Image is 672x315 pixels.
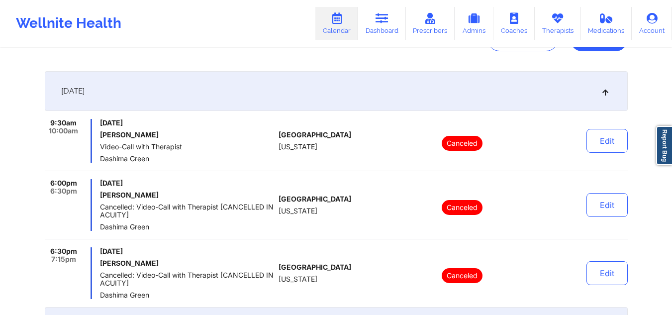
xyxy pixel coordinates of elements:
span: 7:15pm [51,255,76,263]
span: [DATE] [100,119,275,127]
a: Admins [455,7,493,40]
h6: [PERSON_NAME] [100,259,275,267]
span: Dashima Green [100,223,275,231]
span: [US_STATE] [279,207,317,215]
span: 6:00pm [50,179,77,187]
p: Canceled [442,268,482,283]
span: [US_STATE] [279,275,317,283]
span: Dashima Green [100,155,275,163]
span: Video-Call with Therapist [100,143,275,151]
a: Calendar [315,7,358,40]
p: Canceled [442,200,482,215]
button: Edit [586,261,628,285]
span: [GEOGRAPHIC_DATA] [279,131,351,139]
h6: [PERSON_NAME] [100,191,275,199]
h6: [PERSON_NAME] [100,131,275,139]
p: Canceled [442,136,482,151]
span: Cancelled: Video-Call with Therapist [CANCELLED IN ACUITY] [100,203,275,219]
span: 6:30pm [50,247,77,255]
span: [DATE] [100,179,275,187]
span: [GEOGRAPHIC_DATA] [279,263,351,271]
span: [GEOGRAPHIC_DATA] [279,195,351,203]
a: Dashboard [358,7,406,40]
button: Edit [586,129,628,153]
a: Medications [581,7,632,40]
span: Dashima Green [100,291,275,299]
span: [US_STATE] [279,143,317,151]
span: 9:30am [50,119,77,127]
a: Account [632,7,672,40]
span: [DATE] [61,86,85,96]
button: Edit [586,193,628,217]
span: [DATE] [100,247,275,255]
a: Prescribers [406,7,455,40]
span: Cancelled: Video-Call with Therapist [CANCELLED IN ACUITY] [100,271,275,287]
span: 6:30pm [50,187,77,195]
a: Report Bug [656,126,672,165]
span: 10:00am [49,127,78,135]
a: Therapists [535,7,581,40]
a: Coaches [493,7,535,40]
